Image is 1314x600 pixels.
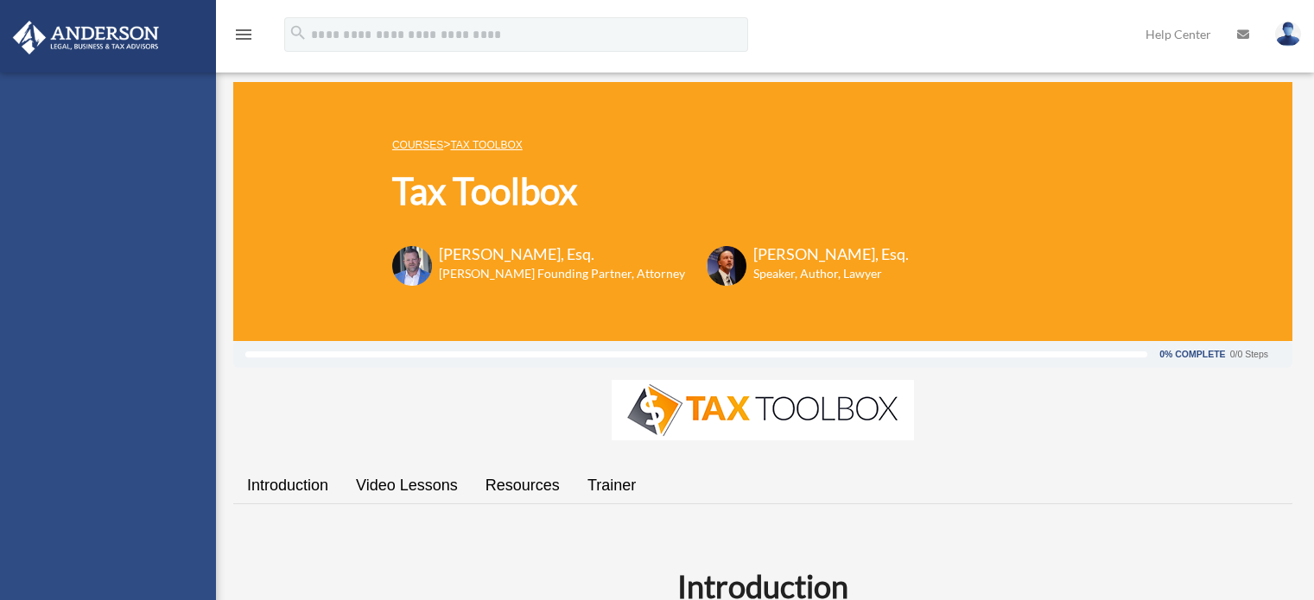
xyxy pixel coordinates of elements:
[1275,22,1301,47] img: User Pic
[289,23,308,42] i: search
[574,461,650,510] a: Trainer
[392,134,909,155] p: >
[472,461,574,510] a: Resources
[8,21,164,54] img: Anderson Advisors Platinum Portal
[392,246,432,286] img: Toby-circle-head.png
[439,265,685,282] h6: [PERSON_NAME] Founding Partner, Attorney
[707,246,746,286] img: Scott-Estill-Headshot.png
[439,243,685,265] h3: [PERSON_NAME], Esq.
[1159,350,1225,359] div: 0% Complete
[450,139,522,151] a: Tax Toolbox
[753,265,887,282] h6: Speaker, Author, Lawyer
[233,30,254,45] a: menu
[753,243,909,265] h3: [PERSON_NAME], Esq.
[1230,350,1268,359] div: 0/0 Steps
[233,24,254,45] i: menu
[342,461,472,510] a: Video Lessons
[233,461,342,510] a: Introduction
[392,166,909,217] h1: Tax Toolbox
[392,139,443,151] a: COURSES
